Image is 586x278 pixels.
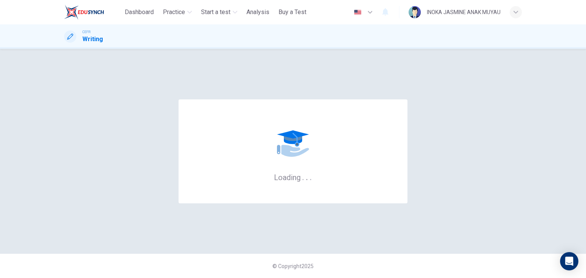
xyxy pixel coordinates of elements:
[160,5,195,19] button: Practice
[560,252,578,270] div: Open Intercom Messenger
[64,5,122,20] a: ELTC logo
[272,263,314,269] span: © Copyright 2025
[198,5,240,19] button: Start a test
[246,8,269,17] span: Analysis
[309,170,312,183] h6: .
[274,172,312,182] h6: Loading
[279,8,306,17] span: Buy a Test
[243,5,272,19] button: Analysis
[201,8,230,17] span: Start a test
[275,5,309,19] button: Buy a Test
[427,8,501,17] div: INOKA JASMINE ANAK MUYAU
[306,170,308,183] h6: .
[82,29,90,35] span: CEFR
[64,5,104,20] img: ELTC logo
[302,170,304,183] h6: .
[353,10,362,15] img: en
[409,6,421,18] img: Profile picture
[122,5,157,19] button: Dashboard
[163,8,185,17] span: Practice
[82,35,103,44] h1: Writing
[125,8,154,17] span: Dashboard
